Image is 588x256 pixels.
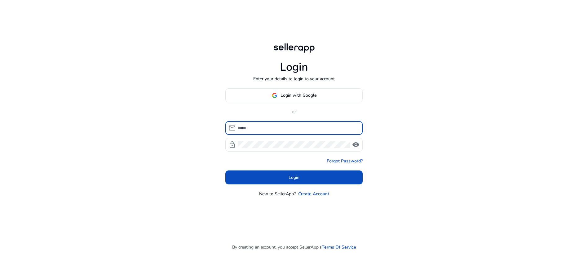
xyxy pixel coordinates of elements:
a: Create Account [298,191,329,197]
p: Enter your details to login to your account [253,76,335,82]
p: New to SellerApp? [259,191,296,197]
button: Login [225,170,363,184]
span: Login with Google [281,92,316,99]
span: mail [228,124,236,132]
a: Terms Of Service [322,244,356,250]
p: or [225,108,363,115]
button: Login with Google [225,88,363,102]
a: Forgot Password? [327,158,363,164]
span: Login [289,174,299,181]
span: lock [228,141,236,148]
h1: Login [280,60,308,74]
span: visibility [352,141,360,148]
img: google-logo.svg [272,93,277,98]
